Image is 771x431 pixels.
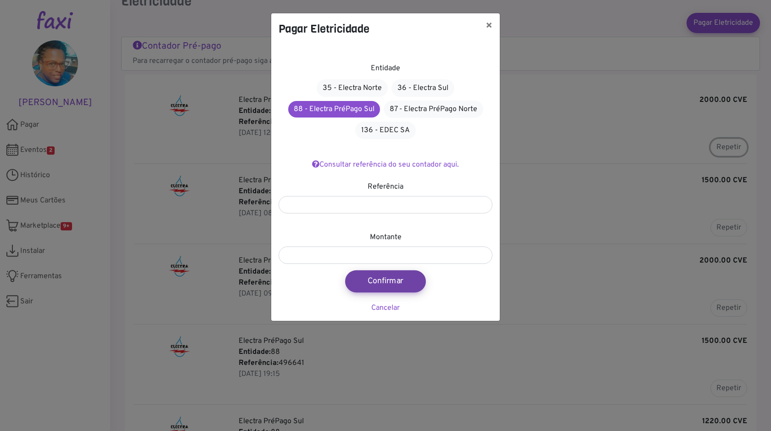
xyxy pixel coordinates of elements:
a: 88 - Electra PréPago Sul [288,101,380,118]
a: 87 - Electra PréPago Norte [384,101,483,118]
label: Montante [370,232,402,243]
button: Confirmar [345,270,426,292]
label: Referência [368,181,403,192]
button: × [478,13,500,39]
h4: Pagar Eletricidade [279,21,369,37]
a: Consultar referência do seu contador aqui. [312,160,459,169]
a: 35 - Electra Norte [317,79,388,97]
a: 36 - Electra Sul [391,79,454,97]
a: Cancelar [371,303,400,313]
a: 136 - EDEC SA [355,122,416,139]
label: Entidade [371,63,400,74]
